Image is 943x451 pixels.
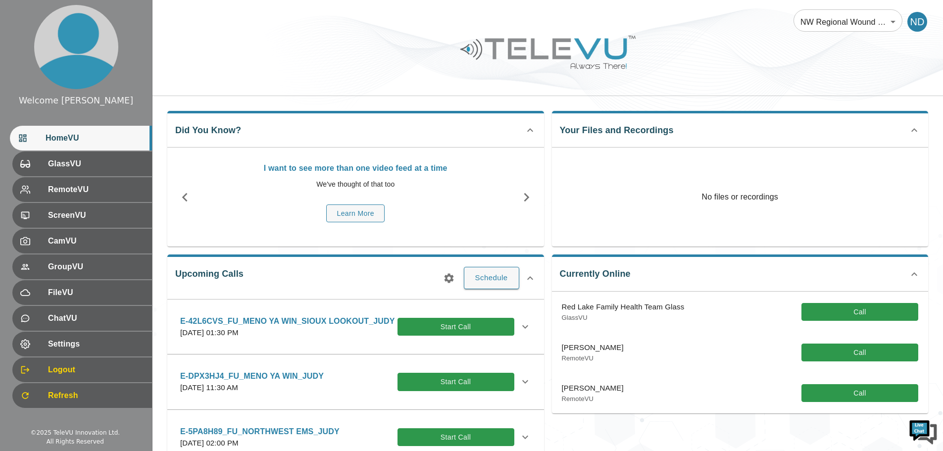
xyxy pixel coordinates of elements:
[562,394,624,404] p: RemoteVU
[12,357,152,382] div: Logout
[48,209,144,221] span: ScreenVU
[562,301,685,313] p: Red Lake Family Health Team Glass
[397,428,514,447] button: Start Call
[47,437,104,446] div: All Rights Reserved
[34,5,118,89] img: profile.png
[397,318,514,336] button: Start Call
[48,287,144,299] span: FileVU
[12,306,152,331] div: ChatVU
[397,373,514,391] button: Start Call
[10,126,152,150] div: HomeVU
[326,204,385,223] button: Learn More
[12,203,152,228] div: ScreenVU
[180,382,324,394] p: [DATE] 11:30 AM
[12,254,152,279] div: GroupVU
[207,162,504,174] p: I want to see more than one video feed at a time
[48,235,144,247] span: CamVU
[562,383,624,394] p: [PERSON_NAME]
[459,32,637,73] img: Logo
[801,344,918,362] button: Call
[48,312,144,324] span: ChatVU
[48,261,144,273] span: GroupVU
[801,303,918,321] button: Call
[48,338,144,350] span: Settings
[48,364,144,376] span: Logout
[180,370,324,382] p: E-DPX3HJ4_FU_MENO YA WIN_JUDY
[172,309,539,345] div: E-42L6CVS_FU_MENO YA WIN_SIOUX LOOKOUT_JUDY[DATE] 01:30 PMStart Call
[207,179,504,190] p: We've thought of that too
[180,438,340,449] p: [DATE] 02:00 PM
[562,342,624,353] p: [PERSON_NAME]
[907,12,927,32] div: ND
[12,177,152,202] div: RemoteVU
[464,267,519,289] button: Schedule
[48,158,144,170] span: GlassVU
[19,94,133,107] div: Welcome [PERSON_NAME]
[12,280,152,305] div: FileVU
[172,364,539,400] div: E-DPX3HJ4_FU_MENO YA WIN_JUDY[DATE] 11:30 AMStart Call
[180,426,340,438] p: E-5PA8H89_FU_NORTHWEST EMS_JUDY
[562,353,624,363] p: RemoteVU
[562,313,685,323] p: GlassVU
[908,416,938,446] img: Chat Widget
[801,384,918,402] button: Call
[12,383,152,408] div: Refresh
[180,315,395,327] p: E-42L6CVS_FU_MENO YA WIN_SIOUX LOOKOUT_JUDY
[12,151,152,176] div: GlassVU
[180,327,395,339] p: [DATE] 01:30 PM
[12,229,152,253] div: CamVU
[46,132,144,144] span: HomeVU
[48,390,144,401] span: Refresh
[12,332,152,356] div: Settings
[48,184,144,196] span: RemoteVU
[794,8,902,36] div: NW Regional Wound Care
[552,148,929,247] p: No files or recordings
